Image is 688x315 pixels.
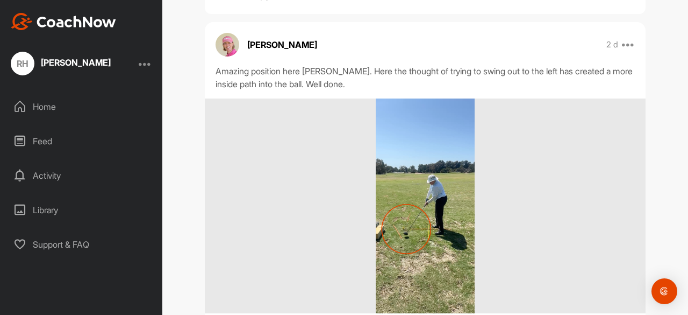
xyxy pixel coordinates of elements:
div: Open Intercom Messenger [651,278,677,304]
div: Amazing position here [PERSON_NAME]. Here the thought of trying to swing out to the left has crea... [216,65,635,90]
div: RH [11,52,34,75]
div: Activity [6,162,157,189]
img: CoachNow [11,13,116,30]
p: 2 d [606,39,618,50]
p: [PERSON_NAME] [247,38,317,51]
div: Library [6,197,157,223]
div: [PERSON_NAME] [41,58,111,67]
div: Feed [6,128,157,155]
img: media [376,99,475,314]
div: Support & FAQ [6,231,157,258]
div: Home [6,93,157,120]
img: avatar [216,33,239,57]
